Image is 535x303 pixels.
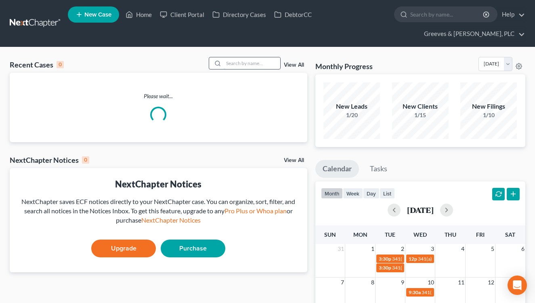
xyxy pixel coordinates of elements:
a: Tasks [363,160,394,178]
button: day [363,188,380,199]
span: 12p [409,256,417,262]
span: Fri [476,231,485,238]
span: 7 [340,278,345,287]
span: New Case [84,12,111,18]
div: 1/20 [323,111,380,119]
div: NextChapter Notices [16,178,301,190]
span: 4 [460,244,465,254]
p: Please wait... [10,92,307,100]
span: 3:30p [379,256,391,262]
div: 0 [57,61,64,68]
div: 1/10 [460,111,517,119]
div: New Clients [392,102,449,111]
span: Mon [353,231,367,238]
span: 8 [370,278,375,287]
span: Wed [413,231,427,238]
div: NextChapter Notices [10,155,89,165]
a: Help [498,7,525,22]
span: 3 [430,244,435,254]
div: NextChapter saves ECF notices directly to your NextChapter case. You can organize, sort, filter, ... [16,197,301,225]
button: month [321,188,343,199]
a: Greeves & [PERSON_NAME], PLC [420,27,525,41]
a: Pro Plus or Whoa plan [224,207,287,215]
a: DebtorCC [270,7,316,22]
div: New Filings [460,102,517,111]
a: Purchase [161,240,225,257]
span: 9 [400,278,405,287]
a: Home [122,7,156,22]
span: 341(a) meeting for [PERSON_NAME] [392,265,470,271]
div: 1/15 [392,111,449,119]
span: Sun [324,231,336,238]
div: New Leads [323,102,380,111]
span: 341(a) meeting for [PERSON_NAME] [392,256,470,262]
input: Search by name... [224,57,280,69]
h3: Monthly Progress [315,61,373,71]
span: Thu [445,231,456,238]
a: Directory Cases [208,7,270,22]
div: 0 [82,156,89,164]
span: Tue [385,231,395,238]
a: View All [284,158,304,163]
span: 31 [337,244,345,254]
div: Recent Cases [10,60,64,69]
a: Calendar [315,160,359,178]
a: View All [284,62,304,68]
span: 9:30a [409,289,421,295]
span: 11 [457,278,465,287]
input: Search by name... [410,7,484,22]
a: NextChapter Notices [141,216,201,224]
div: Open Intercom Messenger [508,276,527,295]
span: Sat [505,231,515,238]
h2: [DATE] [407,206,434,214]
a: Upgrade [91,240,156,257]
button: list [380,188,395,199]
button: week [343,188,363,199]
a: Client Portal [156,7,208,22]
span: 12 [487,278,495,287]
span: 2 [400,244,405,254]
span: 6 [520,244,525,254]
span: 1 [370,244,375,254]
span: 5 [490,244,495,254]
span: 3:30p [379,265,391,271]
span: 10 [427,278,435,287]
span: 341(a) meeting for [PERSON_NAME] [418,256,496,262]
